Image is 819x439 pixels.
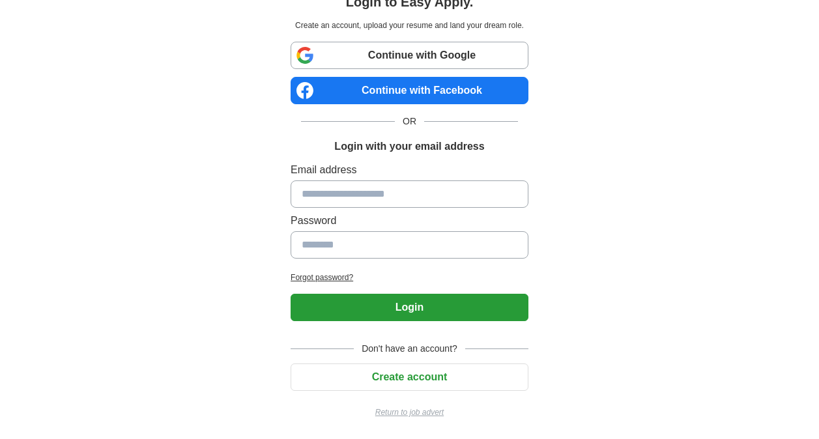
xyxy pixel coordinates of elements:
[334,139,484,154] h1: Login with your email address
[293,20,526,31] p: Create an account, upload your resume and land your dream role.
[354,342,465,356] span: Don't have an account?
[291,162,528,178] label: Email address
[291,371,528,382] a: Create account
[291,272,528,283] a: Forgot password?
[291,42,528,69] a: Continue with Google
[291,406,528,418] a: Return to job advert
[291,77,528,104] a: Continue with Facebook
[291,363,528,391] button: Create account
[395,115,424,128] span: OR
[291,294,528,321] button: Login
[291,213,528,229] label: Password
